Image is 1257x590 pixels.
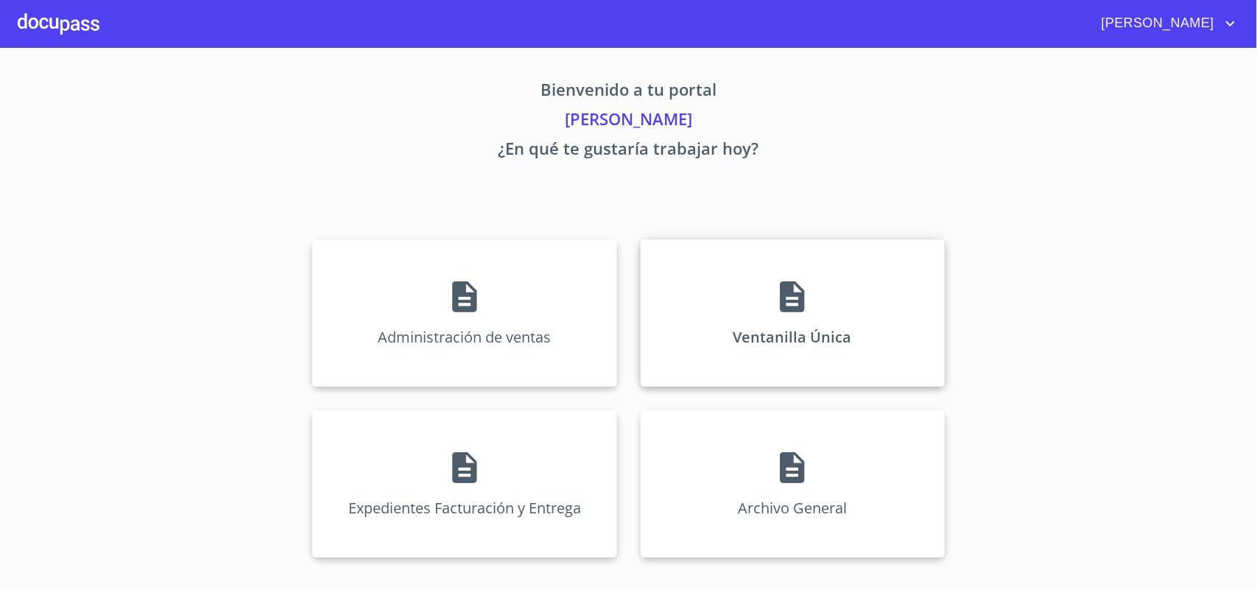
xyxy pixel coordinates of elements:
[738,498,847,518] p: Archivo General
[733,327,852,347] p: Ventanilla Única
[378,327,551,347] p: Administración de ventas
[1091,12,1239,35] button: account of current user
[175,77,1082,107] p: Bienvenido a tu portal
[348,498,581,518] p: Expedientes Facturación y Entrega
[175,136,1082,166] p: ¿En qué te gustaría trabajar hoy?
[175,107,1082,136] p: [PERSON_NAME]
[1091,12,1222,35] span: [PERSON_NAME]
